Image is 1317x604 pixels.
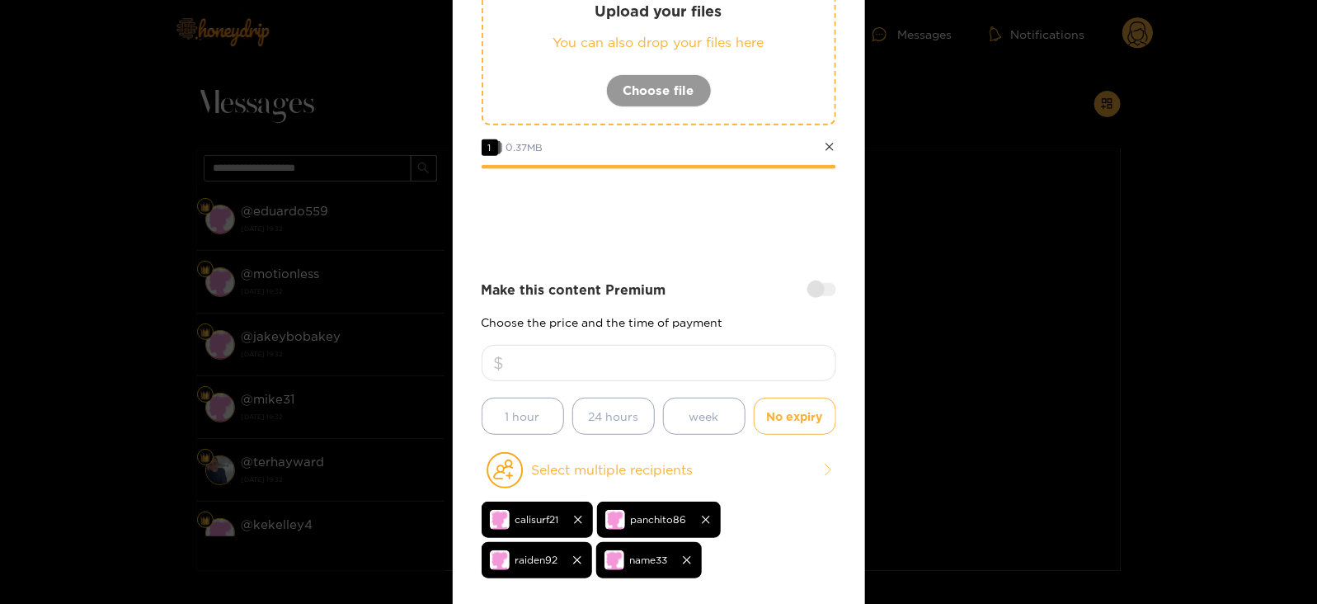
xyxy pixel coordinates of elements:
[515,550,558,569] span: raiden92
[663,398,746,435] button: week
[482,281,666,300] strong: Make this content Premium
[516,2,802,21] p: Upload your files
[631,510,687,529] span: panchito86
[490,550,510,570] img: no-avatar.png
[604,550,624,570] img: no-avatar.png
[767,407,823,426] span: No expiry
[588,407,638,426] span: 24 hours
[516,33,802,52] p: You can also drop your files here
[606,74,712,107] button: Choose file
[506,407,540,426] span: 1 hour
[482,139,498,156] span: 1
[482,398,564,435] button: 1 hour
[515,510,559,529] span: calisurf21
[490,510,510,530] img: no-avatar.png
[689,407,719,426] span: week
[605,510,625,530] img: no-avatar.png
[482,316,836,328] p: Choose the price and the time of payment
[572,398,655,435] button: 24 hours
[754,398,836,435] button: No expiry
[506,142,543,153] span: 0.37 MB
[482,451,836,489] button: Select multiple recipients
[630,550,668,569] span: name33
